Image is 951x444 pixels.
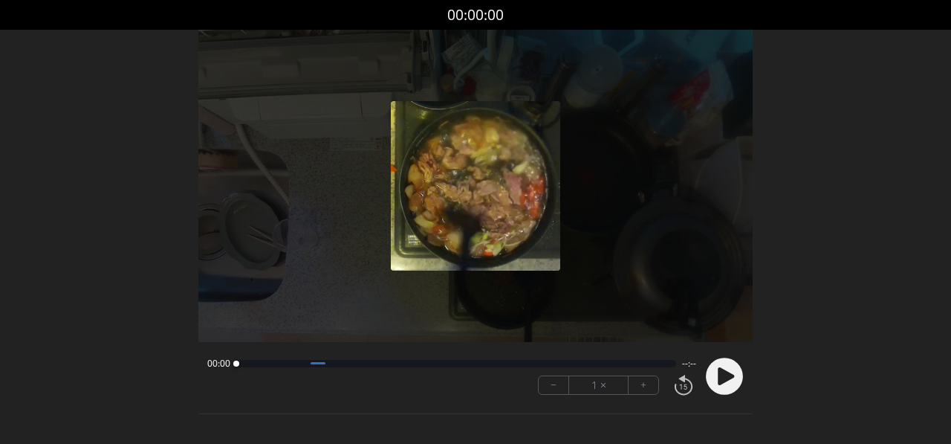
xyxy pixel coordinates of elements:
div: 1 × [569,376,629,394]
button: + [629,376,658,394]
span: 00:00 [207,358,230,370]
img: Poster Image [391,101,560,271]
button: − [539,376,569,394]
a: 00:00:00 [447,4,504,26]
span: --:-- [682,358,696,370]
